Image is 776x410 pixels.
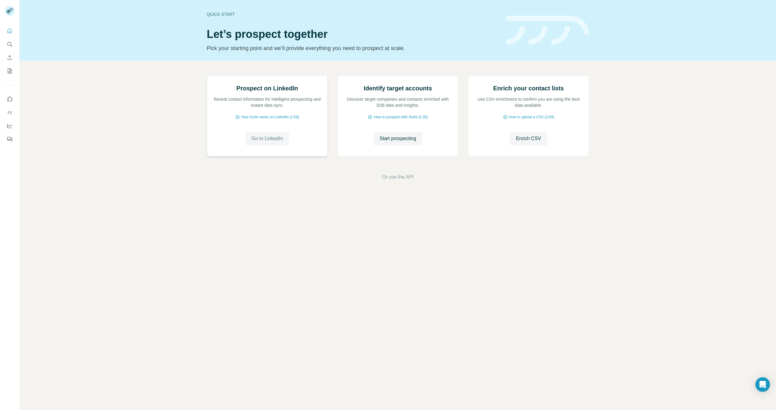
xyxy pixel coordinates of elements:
[5,134,15,145] button: Feedback
[506,16,589,45] img: banner
[236,84,298,92] h2: Prospect on LinkedIn
[5,66,15,76] button: My lists
[5,120,15,131] button: Dashboard
[5,52,15,63] button: Enrich CSV
[509,114,554,120] span: How to upload a CSV (2:59)
[213,96,321,108] p: Reveal contact information for intelligent prospecting and instant data sync.
[510,132,547,145] button: Enrich CSV
[5,25,15,36] button: Quick start
[364,84,432,92] h2: Identify target accounts
[373,132,422,145] button: Start prospecting
[5,39,15,50] button: Search
[5,94,15,105] button: Use Surfe on LinkedIn
[380,135,416,142] span: Start prospecting
[207,44,499,52] p: Pick your starting point and we’ll provide everything you need to prospect at scale.
[493,84,564,92] h2: Enrich your contact lists
[207,28,499,40] h1: Let’s prospect together
[5,107,15,118] button: Use Surfe API
[516,135,541,142] span: Enrich CSV
[251,135,283,142] span: Go to LinkedIn
[382,173,413,181] button: Or use the API
[245,132,289,145] button: Go to LinkedIn
[474,96,583,108] p: Use CSV enrichment to confirm you are using the best data available.
[241,114,299,120] span: How Surfe works on LinkedIn (1:58)
[755,377,770,392] div: Open Intercom Messenger
[344,96,452,108] p: Discover target companies and contacts enriched with B2B data and insights.
[207,11,499,17] div: Quick start
[374,114,428,120] span: How to prospect with Surfe (1:30)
